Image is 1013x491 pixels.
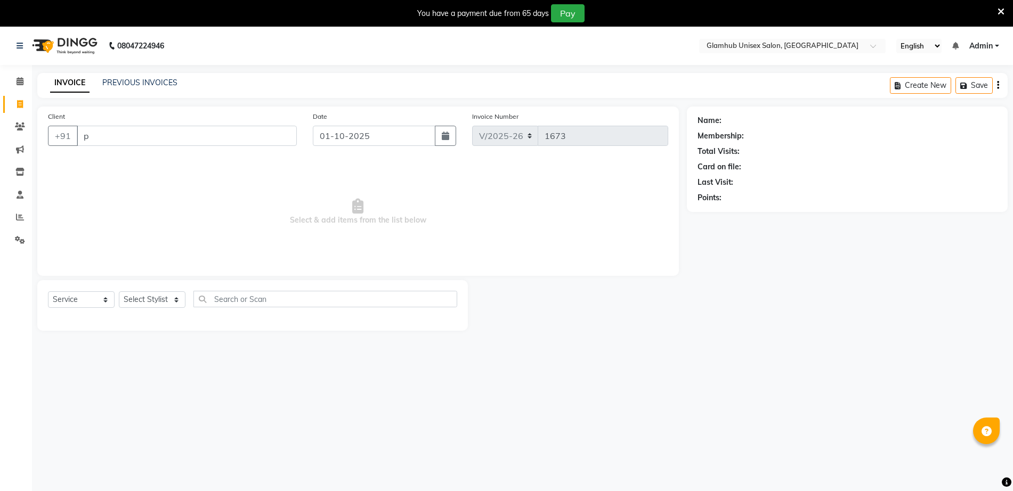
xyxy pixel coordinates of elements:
a: INVOICE [50,73,90,93]
div: Name: [698,115,722,126]
button: +91 [48,126,78,146]
b: 08047224946 [117,31,164,61]
div: Total Visits: [698,146,740,157]
span: Select & add items from the list below [48,159,668,265]
iframe: chat widget [968,448,1002,480]
button: Pay [551,4,585,22]
input: Search or Scan [193,291,457,307]
img: logo [27,31,100,61]
label: Client [48,112,65,121]
a: PREVIOUS INVOICES [102,78,177,87]
div: Last Visit: [698,177,733,188]
button: Save [955,77,993,94]
div: Points: [698,192,722,203]
div: You have a payment due from 65 days [417,8,549,19]
div: Card on file: [698,161,741,173]
label: Invoice Number [472,112,518,121]
span: Admin [969,40,993,52]
button: Create New [890,77,951,94]
input: Search by Name/Mobile/Email/Code [77,126,297,146]
div: Membership: [698,130,744,142]
label: Date [313,112,327,121]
